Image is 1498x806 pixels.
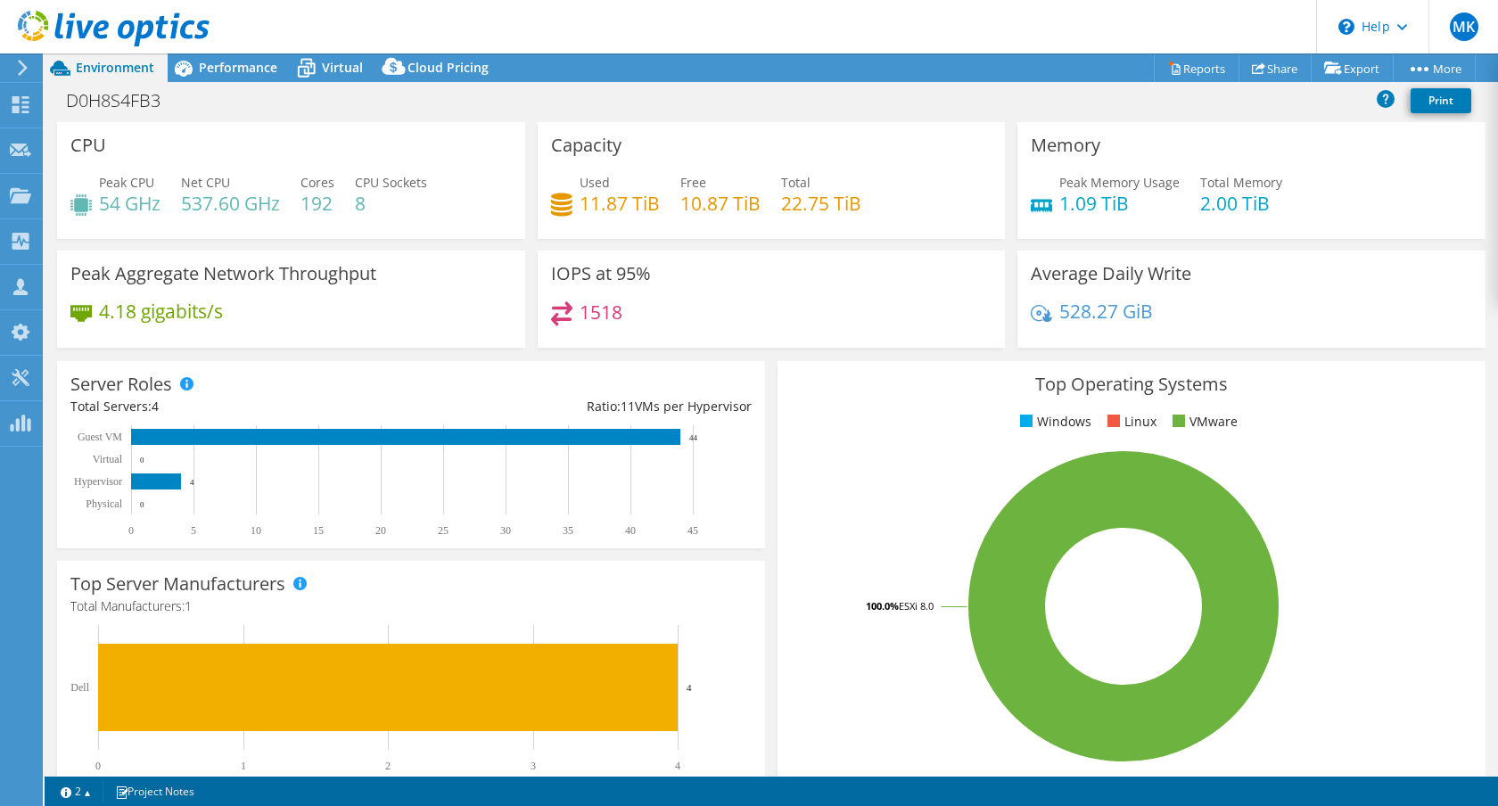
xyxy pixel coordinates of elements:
text: 25 [438,524,449,537]
text: Guest VM [78,431,122,443]
a: Print [1411,88,1471,113]
h1: D0H8S4FB3 [58,91,188,111]
h3: Peak Aggregate Network Throughput [70,264,376,284]
a: More [1393,54,1476,82]
div: Ratio: VMs per Hypervisor [411,397,752,416]
a: Share [1239,54,1312,82]
text: 1 [241,760,246,772]
h4: 54 GHz [99,193,160,213]
div: Total Servers: [70,397,411,416]
h4: 22.75 TiB [781,193,861,213]
span: Cloud Pricing [407,59,489,76]
h4: 192 [300,193,334,213]
text: 4 [675,760,680,772]
text: 30 [500,524,511,537]
span: Total Memory [1200,174,1282,191]
a: 2 [48,780,103,802]
h3: Top Server Manufacturers [70,574,285,594]
text: 0 [95,760,101,772]
tspan: 100.0% [866,599,899,613]
text: 35 [563,524,573,537]
span: Environment [76,59,154,76]
svg: \n [1338,19,1354,35]
h4: 1518 [580,302,622,322]
text: 40 [625,524,636,537]
span: Cores [300,174,334,191]
h4: Total Manufacturers: [70,596,752,616]
text: 3 [531,760,536,772]
text: 5 [191,524,196,537]
text: 20 [375,524,386,537]
span: Peak CPU [99,174,154,191]
li: Windows [1016,412,1091,432]
text: 2 [385,760,391,772]
tspan: ESXi 8.0 [899,599,934,613]
h3: CPU [70,136,106,155]
span: Free [680,174,706,191]
h4: 2.00 TiB [1200,193,1282,213]
h4: 537.60 GHz [181,193,280,213]
h4: 4.18 gigabits/s [99,301,223,321]
text: 0 [140,500,144,509]
span: Virtual [322,59,363,76]
h4: 8 [355,193,427,213]
h3: Server Roles [70,374,172,394]
text: 15 [313,524,324,537]
span: CPU Sockets [355,174,427,191]
h4: 11.87 TiB [580,193,660,213]
h3: Memory [1031,136,1100,155]
a: Project Notes [103,780,207,802]
h4: 1.09 TiB [1059,193,1180,213]
text: Dell [70,681,89,694]
text: Virtual [93,453,123,465]
span: Peak Memory Usage [1059,174,1180,191]
h3: Top Operating Systems [791,374,1472,394]
text: 10 [251,524,261,537]
span: MK [1450,12,1478,41]
text: 4 [190,478,194,487]
span: Performance [199,59,277,76]
text: 4 [687,682,692,693]
h3: IOPS at 95% [551,264,651,284]
span: Net CPU [181,174,230,191]
span: 4 [152,398,159,415]
text: 45 [687,524,698,537]
h3: Average Daily Write [1031,264,1191,284]
text: 44 [689,433,698,442]
a: Export [1311,54,1394,82]
h4: 10.87 TiB [680,193,761,213]
text: Physical [86,498,122,510]
text: 0 [140,456,144,465]
li: Linux [1103,412,1156,432]
h4: 528.27 GiB [1059,301,1153,321]
span: Used [580,174,610,191]
li: VMware [1168,412,1238,432]
text: 0 [128,524,134,537]
text: Hypervisor [74,475,122,488]
a: Reports [1154,54,1239,82]
span: 11 [621,398,635,415]
span: 1 [185,597,192,614]
span: Total [781,174,811,191]
h3: Capacity [551,136,621,155]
